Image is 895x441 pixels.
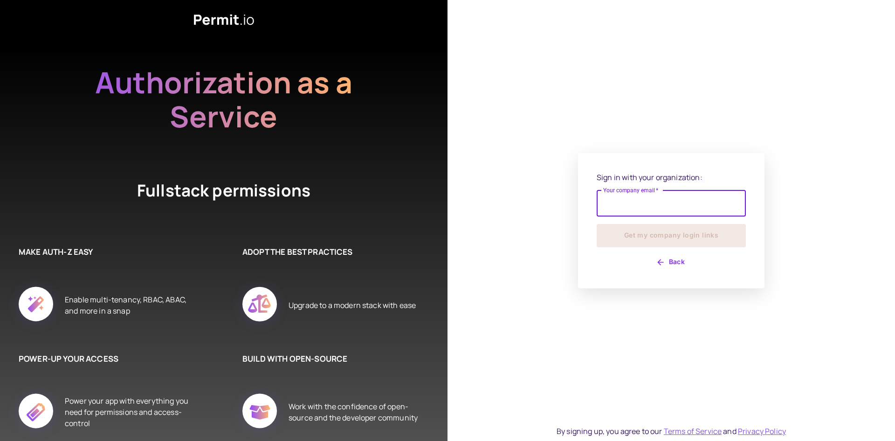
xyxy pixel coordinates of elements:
h4: Fullstack permissions [103,179,345,209]
label: Your company email [603,186,659,194]
div: Power your app with everything you need for permissions and access-control [65,383,196,441]
div: By signing up, you agree to our and [557,426,786,437]
a: Privacy Policy [738,426,786,436]
p: Sign in with your organization: [597,172,746,183]
button: Back [597,255,746,270]
a: Terms of Service [664,426,722,436]
h2: Authorization as a Service [65,65,382,133]
h6: BUILD WITH OPEN-SOURCE [242,353,420,365]
h6: POWER-UP YOUR ACCESS [19,353,196,365]
h6: MAKE AUTH-Z EASY [19,246,196,258]
h6: ADOPT THE BEST PRACTICES [242,246,420,258]
div: Upgrade to a modern stack with ease [289,276,416,334]
button: Get my company login links [597,224,746,247]
div: Enable multi-tenancy, RBAC, ABAC, and more in a snap [65,276,196,334]
div: Work with the confidence of open-source and the developer community [289,383,420,441]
